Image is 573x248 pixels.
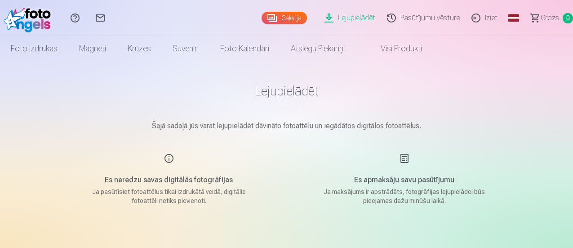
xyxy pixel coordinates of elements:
[62,121,511,131] p: Šajā sadaļā jūs varat lejupielādēt dāvināto fotoattēlu un iegādātos digitālos fotoattēlus.
[162,36,209,61] a: Suvenīri
[62,83,511,99] h1: Lejupielādēt
[84,187,254,205] p: Ja pasūtīsiet fotoattēlus tikai izdrukātā veidā, digitālie fotoattēli netiks pievienoti.
[319,175,490,185] h5: Es apmaksāju savu pasūtījumu
[117,36,162,61] a: Krūzes
[319,187,490,205] p: Ja maksājums ir apstrādāts, fotogrāfijas lejupielādei būs pieejamas dažu minūšu laikā.
[209,36,280,61] a: Foto kalendāri
[68,36,117,61] a: Magnēti
[84,175,254,185] h5: Es neredzu savas digitālās fotogrāfijas
[541,13,559,23] span: Grozs
[563,13,573,23] span: 0
[4,4,55,32] img: /fa1
[262,12,307,24] a: Galerija
[355,36,433,61] a: Visi produkti
[280,36,355,61] a: Atslēgu piekariņi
